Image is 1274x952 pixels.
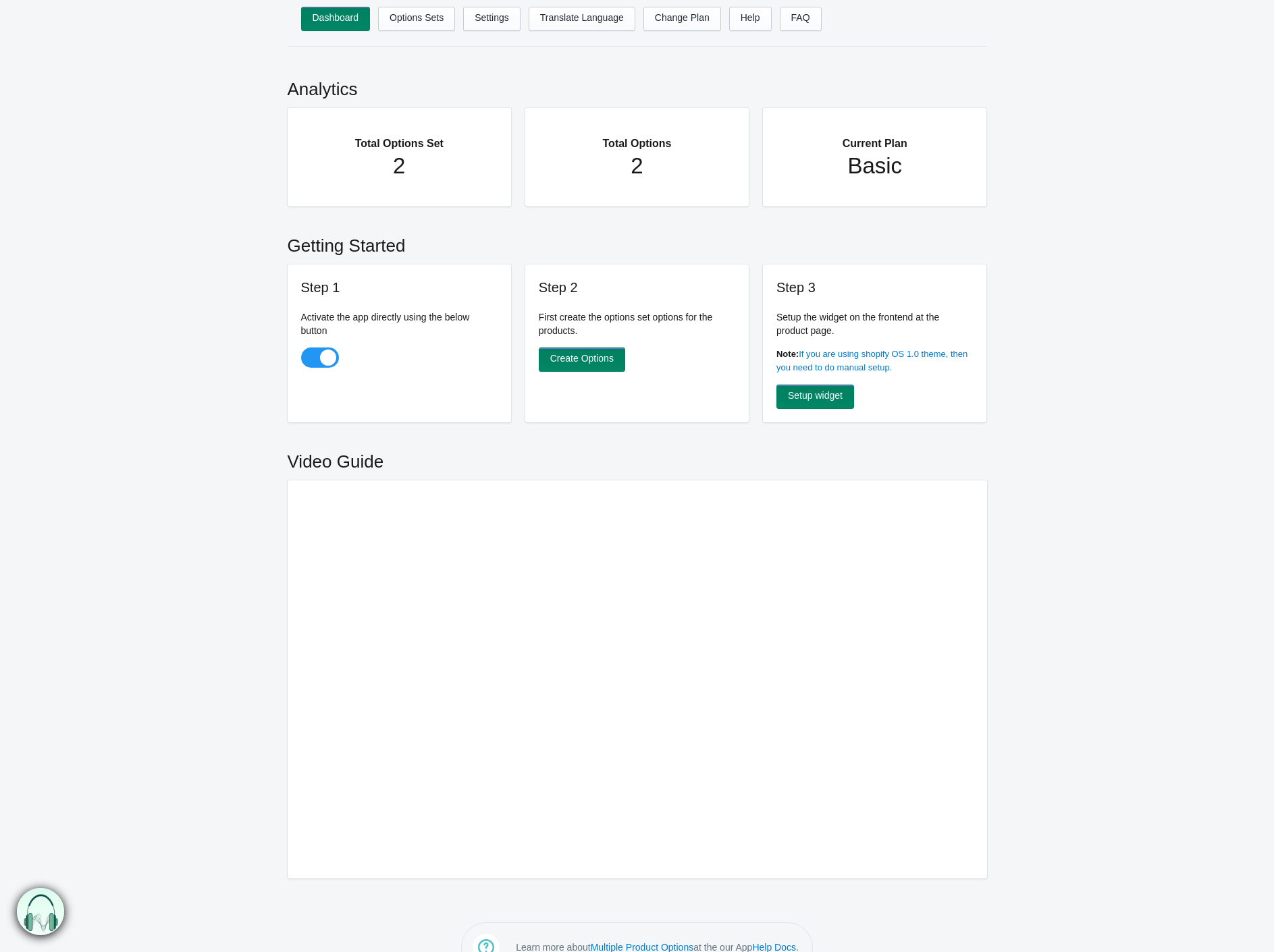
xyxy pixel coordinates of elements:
iframe: Infinite Product Options App for Shopify | Setup & Install Tutorial | Custom Product Options (2022) [301,494,974,862]
h3: Step 2 [539,278,736,297]
h2: Total Options Set [315,121,485,152]
h2: Analytics [288,63,987,108]
h3: Step 3 [776,278,974,297]
a: Help [729,7,772,31]
h3: Step 1 [301,278,498,297]
h1: 2 [315,152,485,179]
h2: Current Plan [790,121,960,152]
img: bxm.png [18,889,65,936]
a: Dashboard [301,7,371,31]
a: Setup widget [776,385,854,409]
a: FAQ [780,7,822,31]
p: Setup the widget on the frontend at the product page. [776,310,974,337]
p: Activate the app directly using the below button [301,310,498,337]
a: Translate Language [529,7,635,31]
a: Change Plan [643,7,721,31]
a: Settings [463,7,521,31]
h2: Total Options [552,121,722,152]
a: Options Sets [378,7,455,31]
b: Note: [776,349,799,359]
h1: Basic [790,152,960,179]
a: If you are using shopify OS 1.0 theme, then you need to do manual setup. [776,349,967,372]
a: Create Options [539,347,625,372]
p: First create the options set options for the products. [539,310,736,337]
h1: 2 [552,152,722,179]
h2: Getting Started [288,220,987,264]
h2: Video Guide [288,436,987,480]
